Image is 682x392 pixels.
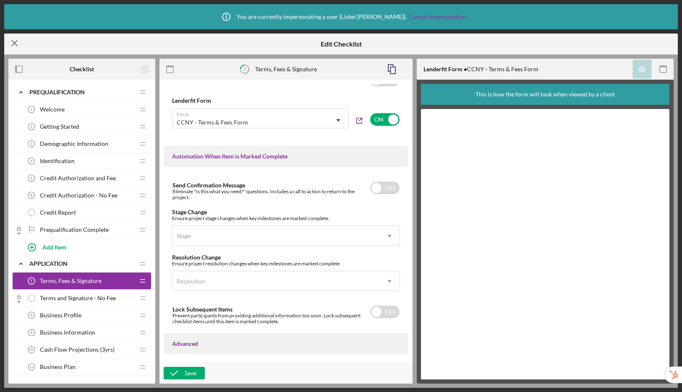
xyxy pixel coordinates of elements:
div: Ensure project stage changes when key milestones are marked complete. [172,215,400,221]
button: Add Item [21,239,151,255]
span: Prequalification Complete [40,226,109,233]
label: Send Confirmation Message [172,182,245,189]
div: Automation When Item is Marked Complete [172,153,400,160]
label: Lock Subsequent Items [172,306,233,313]
tspan: 9 [31,330,33,335]
span: Terms, Fees & Signature [40,278,102,284]
div: Terms, Fees & Signature [255,66,317,73]
p: Please read the above Terms form, and sign and submit your $75 application fee. You can pay the a... [7,7,219,157]
div: You are currently impersonating a user ( Lisbel [PERSON_NAME] ). [216,6,466,27]
a: Cancel Impersonation [409,13,466,20]
div: Application [29,260,134,267]
div: Add Item [42,239,66,255]
span: Identification [40,158,75,164]
tspan: 7 [31,279,33,283]
span: Credit Report [40,209,76,216]
h5: Edit Checklist [321,40,362,48]
span: Credit Authorization and Fee [40,175,116,182]
b: Lenderfit Form • [423,65,467,73]
span: Business Profile [40,312,81,319]
div: Stage Change [172,209,400,215]
tspan: 7 [243,66,246,72]
div: Prevent participants from providing additional information too soon. Lock subsequent checklist it... [172,313,370,325]
span: Credit Authorization - No Fee [40,192,118,199]
tspan: 5 [31,176,33,180]
body: Rich Text Area. Press ALT-0 for help. [7,7,219,157]
tspan: 10 [29,348,34,352]
tspan: 11 [29,365,34,369]
tspan: 1 [31,107,33,112]
div: Advanced [172,340,400,347]
b: Lenderfit Form [172,97,211,104]
div: Prequalification [29,89,134,96]
div: CCNY - Terms & Fees Form [177,119,248,126]
tspan: 4 [31,159,33,163]
span: Terms and Signature - No Fee [40,295,116,301]
div: Stage [177,233,191,239]
div: This is how the form will look when viewed by a client [476,84,615,105]
iframe: Lenderfit form [429,117,662,371]
button: Save [164,367,205,379]
span: Demographic Information [40,140,108,147]
tspan: 8 [31,313,33,317]
span: Welcome [40,106,65,113]
span: Business Information [40,329,95,336]
b: Checklist [70,66,94,73]
span: Getting Started [40,123,79,130]
tspan: 6 [31,193,33,197]
tspan: 2 [31,125,33,129]
div: Save [185,367,196,379]
div: Resolution [177,278,205,285]
div: CCNY - Terms & Fees Form [423,66,538,73]
tspan: 3 [31,142,33,146]
div: Eliminate "Is this what you need?" questions. Includes a call to action to return to the project. [172,189,370,200]
span: Business Plan [40,363,76,370]
div: Ensure project resolution changes when key milestones are marked complete. [172,261,400,267]
div: Resolution Change [172,254,400,261]
span: Cash Flow Projections (3yrs) [40,346,115,353]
